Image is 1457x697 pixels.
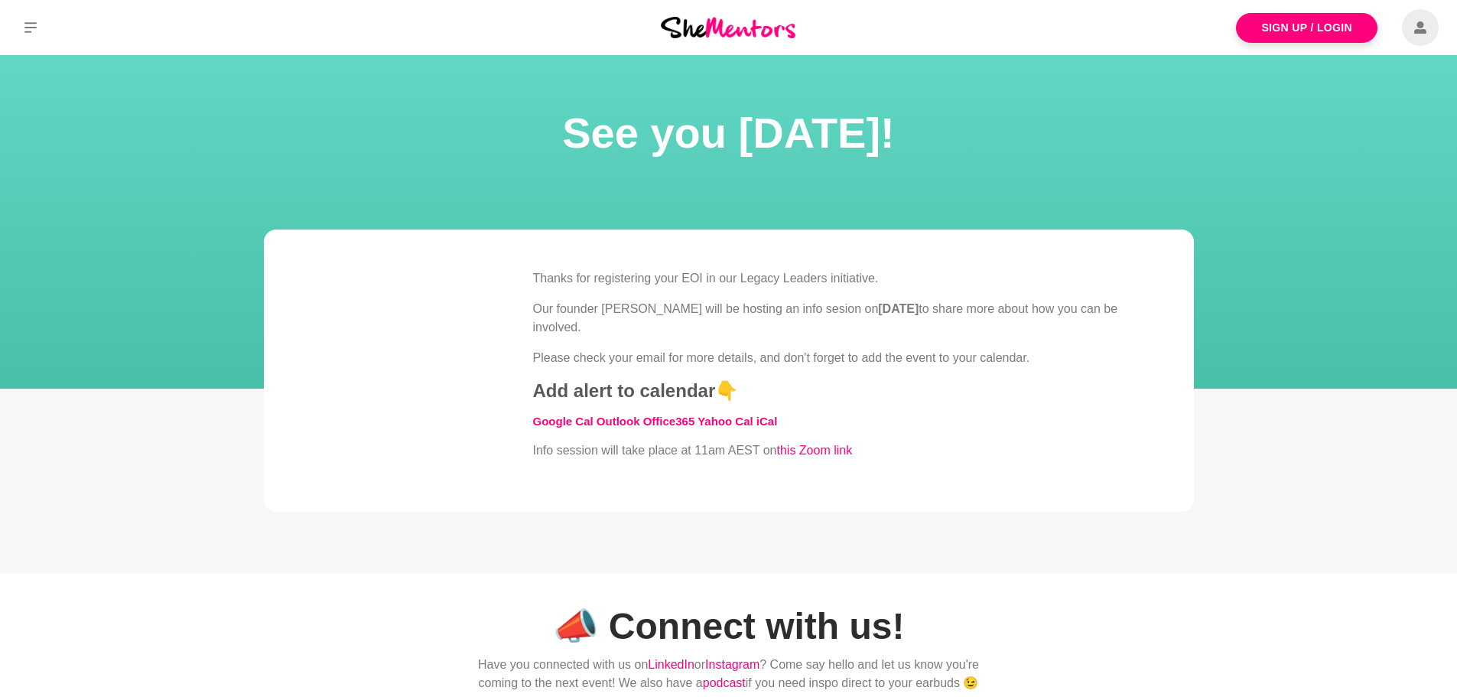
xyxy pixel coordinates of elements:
h1: 📣 Connect with us! [460,604,998,650]
h4: Add alert to calendar👇 [533,379,1120,402]
a: Office365 [643,415,695,428]
h5: ​ [533,415,1120,429]
a: iCal [756,415,778,428]
p: Please check your email for more details, and don't forget to add the event to your calendar. [533,349,1120,367]
a: this Zoom link [777,444,853,457]
a: LinkedIn [648,658,694,671]
a: Outlook [597,415,640,428]
p: Thanks for registering your EOI in our Legacy Leaders initiative. [533,269,1120,288]
h1: See you [DATE]! [18,104,1439,162]
strong: [DATE] [878,302,919,315]
a: Yahoo Cal [698,415,753,428]
a: Instagram [705,658,759,671]
a: Sign Up / Login [1236,13,1377,43]
a: Google Cal [533,415,594,428]
p: Have you connected with us on or ? Come say hello and let us know you're coming to the next event... [460,656,998,692]
a: podcast [703,676,746,689]
p: Info session will take place at 11am AEST on [533,441,1120,460]
p: Our founder [PERSON_NAME] will be hosting an info sesion on to share more about how you can be in... [533,300,1120,337]
img: She Mentors Logo [661,17,795,37]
